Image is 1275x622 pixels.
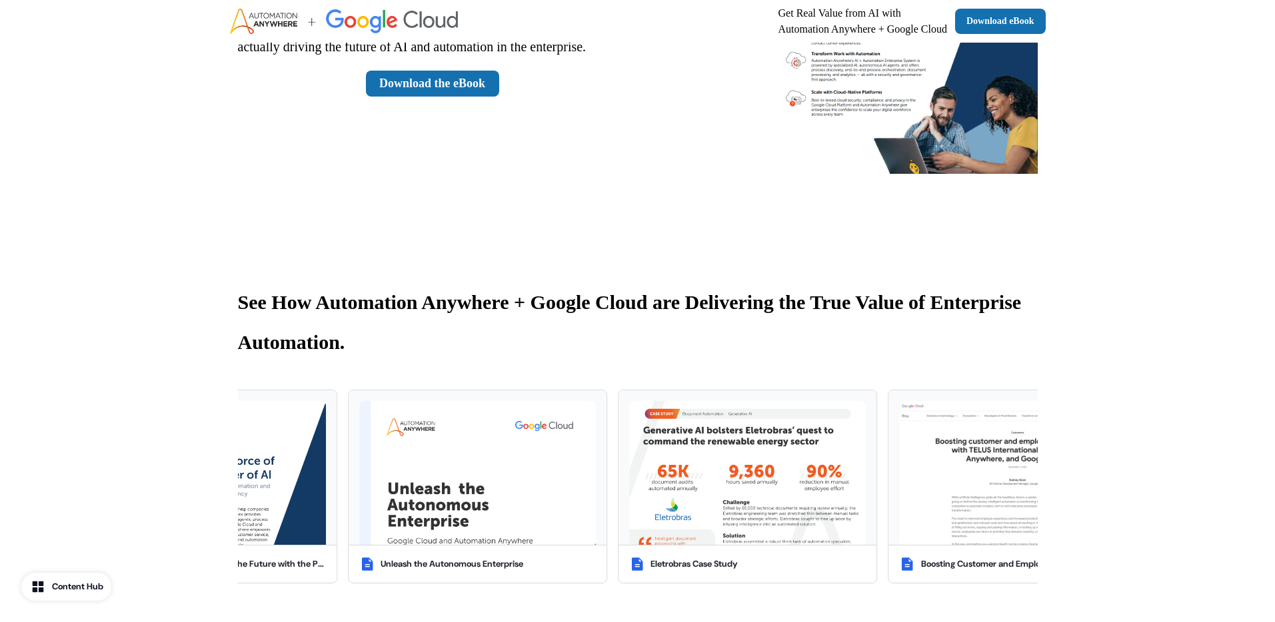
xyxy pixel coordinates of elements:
div: Deliver the Digital Workforce of the Future with the Power of AI [111,557,326,571]
div: Boosting Customer and Employee Engagement - Case Study (Blog) [921,557,1136,571]
p: Get Real Value from AI with Automation Anywhere + Google Cloud [778,5,947,37]
img: AAI24-14b_AAI_GBook_Final_FINALpdf.pdf [359,401,596,545]
img: partner-brief-google-cloud.pdf [89,401,326,545]
div: Unleash the Autonomous Enterprise [381,557,523,571]
img: Cloud-based_RPA_delivered_by_TELUS_and_Automation_Anywhere___Google_Cloud_Blog.pdf [900,401,1136,545]
a: Download eBook [955,9,1046,34]
button: case-study-2024-eletrobras_en.pdfEletrobras Case Study [618,390,877,583]
span: See How Automation Anywhere + Google Cloud are Delivering the True Value of Enterprise Automation. [238,291,1022,353]
img: case-study-2024-eletrobras_en.pdf [629,401,866,545]
button: Cloud-based_RPA_delivered_by_TELUS_and_Automation_Anywhere___Google_Cloud_Blog.pdfBoosting Custom... [888,390,1148,583]
button: Content Hub [21,573,111,601]
button: AAI24-14b_AAI_GBook_Final_FINALpdf.pdfUnleash the Autonomous Enterprise [348,390,607,583]
div: Eletrobras Case Study [650,557,738,571]
a: Download the eBook [366,71,499,97]
div: Content Hub [52,580,103,593]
